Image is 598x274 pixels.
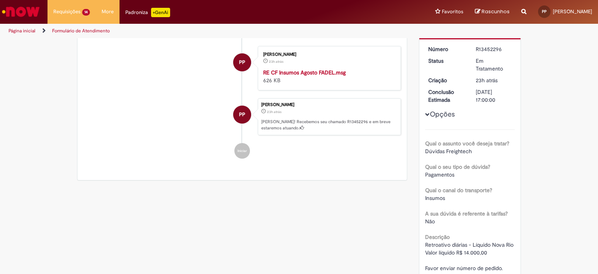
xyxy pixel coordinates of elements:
span: Rascunhos [482,8,510,15]
dt: Criação [422,76,470,84]
span: Não [425,218,435,225]
time: 27/08/2025 12:52:45 [476,77,498,84]
a: Página inicial [9,28,35,34]
span: Pagamentos [425,171,454,178]
dt: Número [422,45,470,53]
div: [PERSON_NAME] [261,103,397,107]
div: 626 KB [263,69,393,84]
a: RE CF Insumos Agosto FADEL.msg [263,69,346,76]
time: 27/08/2025 12:52:39 [269,59,283,64]
span: Dúvidas Freightech [425,148,472,155]
div: [DATE] 17:00:00 [476,88,512,104]
b: Descrição [425,233,450,240]
span: 23h atrás [476,77,498,84]
span: 23h atrás [267,110,281,114]
b: Qual o assunto você deseja tratar? [425,140,509,147]
span: Insumos [425,194,445,202]
span: 23h atrás [269,59,283,64]
div: R13452296 [476,45,512,53]
span: PP [542,9,547,14]
img: ServiceNow [1,4,41,19]
a: Rascunhos [475,8,510,16]
p: +GenAi [151,8,170,17]
ul: Histórico de tíquete [83,38,401,167]
div: Paulo Paulino [233,106,251,124]
span: 14 [82,9,90,16]
div: Em Tratamento [476,57,512,72]
ul: Trilhas de página [6,24,393,38]
div: 27/08/2025 12:52:45 [476,76,512,84]
div: [PERSON_NAME] [263,52,393,57]
b: A sua dúvida é referente à tarifas? [425,210,508,217]
span: [PERSON_NAME] [553,8,592,15]
span: More [102,8,114,16]
dt: Conclusão Estimada [422,88,470,104]
div: Paulo Paulino [233,53,251,71]
span: PP [239,53,245,72]
dt: Status [422,57,470,65]
span: PP [239,105,245,124]
li: Paulo Paulino [83,98,401,136]
time: 27/08/2025 12:52:45 [267,110,281,114]
b: Qual o seu tipo de dúvida? [425,163,490,170]
span: Requisições [53,8,81,16]
span: Favoritos [442,8,463,16]
a: Formulário de Atendimento [52,28,110,34]
div: Padroniza [125,8,170,17]
p: [PERSON_NAME]! Recebemos seu chamado R13452296 e em breve estaremos atuando. [261,119,397,131]
b: Qual o canal do transporte? [425,187,492,194]
span: Retroativo diárias - Líquido Nova Rio Valor líquido R$ 14.000,00 Favor enviar número de pedido. [425,241,515,272]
